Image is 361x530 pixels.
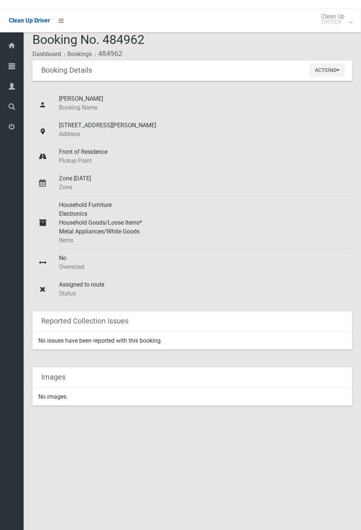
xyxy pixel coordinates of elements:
a: Dashboard [32,42,61,49]
div: Front of Residence [59,134,346,161]
button: Actions [309,55,345,68]
header: Booking Details [32,54,101,69]
header: Images [32,361,74,375]
div: Household Furniture Electronics Household Goods/Loose Items* Metal Appliances/White Goods [59,187,346,240]
li: 484962 [93,38,122,52]
small: Items [59,227,346,236]
div: [PERSON_NAME] [59,81,346,108]
header: Reported Collection Issues [32,305,137,319]
div: No images. [38,379,68,397]
small: DRIVER [321,10,344,16]
div: Zone [DATE] [59,161,346,187]
small: Oversized [59,254,346,263]
div: No [59,240,346,267]
span: Clean Up [318,5,352,16]
small: Booking Name [59,94,346,103]
span: Clean Up Driver [9,8,50,15]
small: Zone [59,174,346,183]
div: No issues have been reported with this booking. [38,323,162,341]
small: Pickup Point [59,148,346,156]
small: Address [59,121,346,130]
div: Assigned to route [59,267,346,294]
a: Clean Up Driver [9,6,50,17]
div: [STREET_ADDRESS][PERSON_NAME] [59,108,346,134]
a: Bookings [67,42,92,49]
span: Booking No. 484962 [32,23,144,38]
small: Status [59,280,346,289]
